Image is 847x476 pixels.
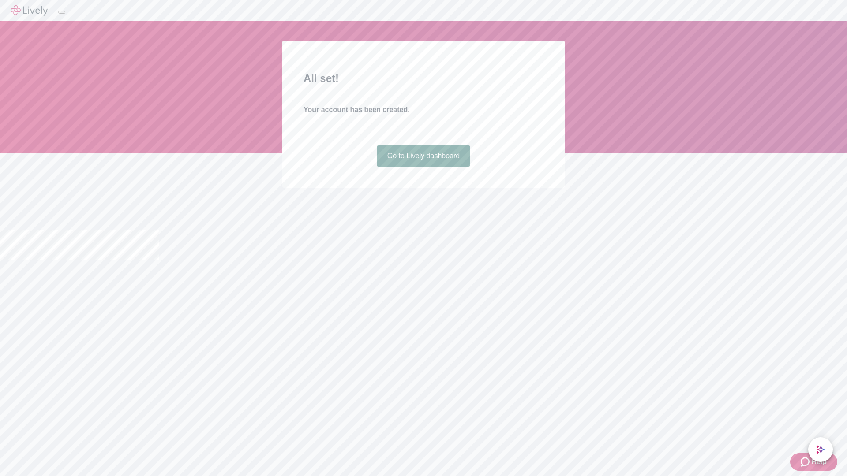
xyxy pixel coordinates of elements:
[790,453,837,471] button: Zendesk support iconHelp
[11,5,48,16] img: Lively
[377,145,471,167] a: Go to Lively dashboard
[304,71,543,86] h2: All set!
[304,104,543,115] h4: Your account has been created.
[58,11,65,14] button: Log out
[808,437,833,462] button: chat
[811,457,827,467] span: Help
[816,445,825,454] svg: Lively AI Assistant
[801,457,811,467] svg: Zendesk support icon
